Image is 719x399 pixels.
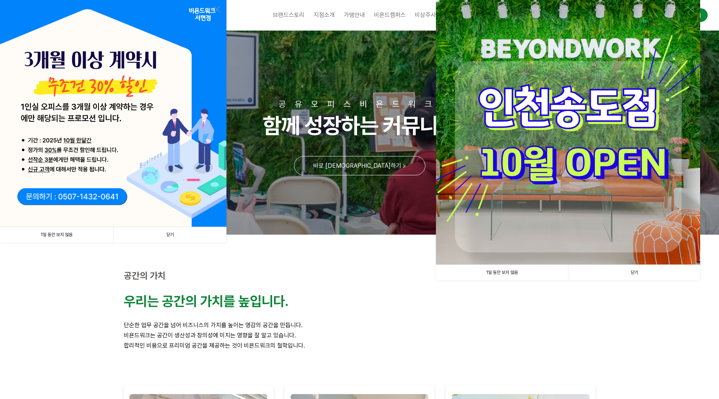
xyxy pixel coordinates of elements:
a: 1일 동안 보지 않음 [436,265,568,280]
span: 브랜드스토리 [273,11,305,19]
span: 가맹안내 [344,11,365,19]
p: 합리적인 비용으로 프리미엄 공간을 제공하는 것이 비욘드워크의 철학입니다. [124,340,596,351]
strong: 우리는 공간의 가치를 높입니다. [124,293,288,309]
a: 비욘드캠퍼스 [370,6,410,25]
p: 비욘드워크는 공간이 생산성과 창의성에 미치는 영향을 잘 알고 있습니다. [124,330,596,340]
span: 비상주사무실 [415,11,446,19]
a: 닫기 [113,227,226,243]
a: 가맹안내 [339,6,370,25]
a: 닫기 [568,265,700,280]
a: 비상주사무실 [410,6,451,25]
span: 비욘드캠퍼스 [374,11,406,19]
p: 단순한 업무 공간을 넘어 비즈니스의 가치를 높이는 영감의 공간을 만듭니다. [124,320,596,330]
a: 지점소개 [309,6,339,25]
a: 브랜드스토리 [268,6,309,25]
span: 지점소개 [314,11,335,19]
strong: 공간의 가치 [124,270,166,281]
